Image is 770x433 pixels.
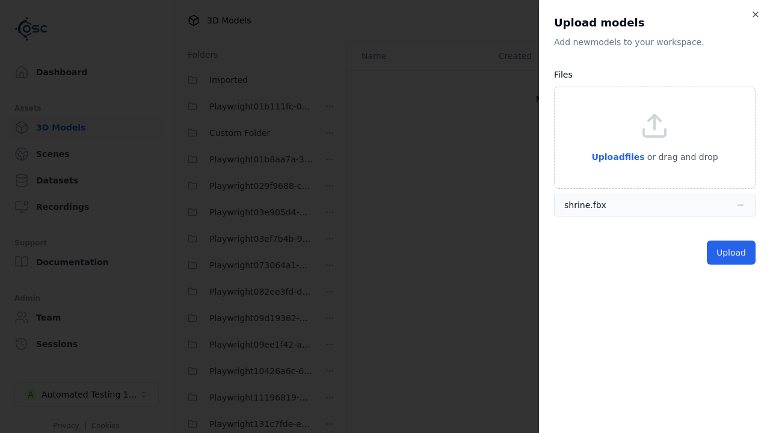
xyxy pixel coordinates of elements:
[554,70,573,79] label: Files
[554,36,756,48] p: Add new model s to your workspace.
[554,14,756,31] h2: Upload models
[707,241,756,265] button: Upload
[591,152,644,162] span: Upload files
[645,150,718,164] p: or drag and drop
[564,199,606,211] div: shrine.fbx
